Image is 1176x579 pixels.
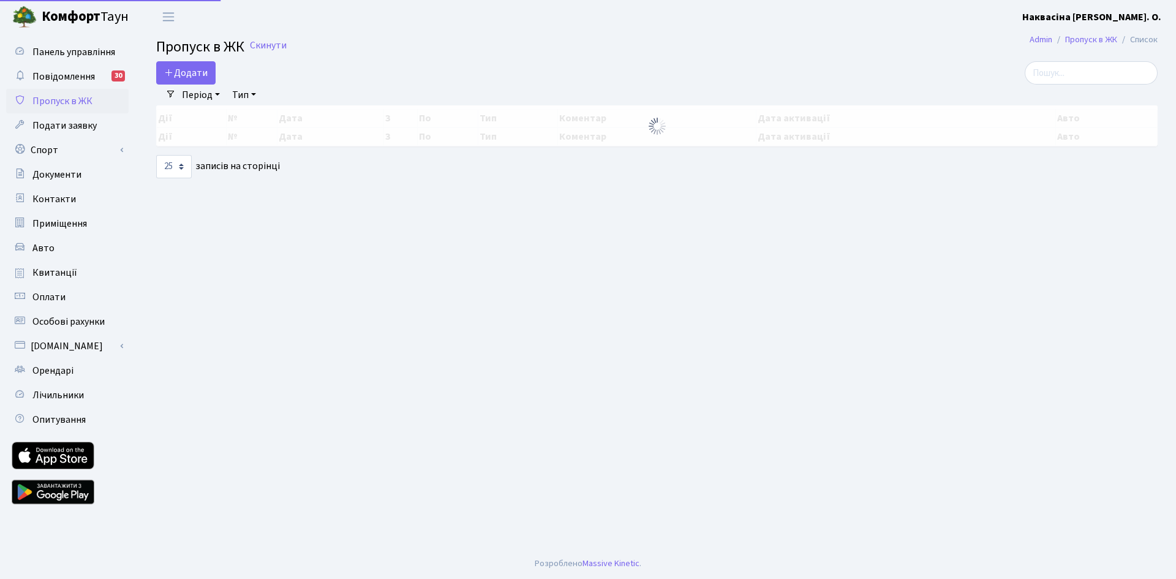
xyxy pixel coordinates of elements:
[32,241,55,255] span: Авто
[582,557,639,570] a: Massive Kinetic
[6,64,129,89] a: Повідомлення30
[42,7,100,26] b: Комфорт
[32,217,87,230] span: Приміщення
[250,40,287,51] a: Скинути
[32,192,76,206] span: Контакти
[156,36,244,58] span: Пропуск в ЖК
[164,66,208,80] span: Додати
[42,7,129,28] span: Таун
[1117,33,1158,47] li: Список
[6,187,129,211] a: Контакти
[227,85,261,105] a: Тип
[156,155,280,178] label: записів на сторінці
[647,116,667,136] img: Обробка...
[1065,33,1117,46] a: Пропуск в ЖК
[6,309,129,334] a: Особові рахунки
[535,557,641,570] div: Розроблено .
[32,364,73,377] span: Орендарі
[6,236,129,260] a: Авто
[6,89,129,113] a: Пропуск в ЖК
[32,413,86,426] span: Опитування
[6,407,129,432] a: Опитування
[1025,61,1158,85] input: Пошук...
[6,358,129,383] a: Орендарі
[6,113,129,138] a: Подати заявку
[6,383,129,407] a: Лічильники
[6,260,129,285] a: Квитанції
[6,40,129,64] a: Панель управління
[32,290,66,304] span: Оплати
[32,94,92,108] span: Пропуск в ЖК
[32,168,81,181] span: Документи
[1011,27,1176,53] nav: breadcrumb
[32,388,84,402] span: Лічильники
[6,334,129,358] a: [DOMAIN_NAME]
[32,45,115,59] span: Панель управління
[6,285,129,309] a: Оплати
[6,162,129,187] a: Документи
[32,70,95,83] span: Повідомлення
[32,119,97,132] span: Подати заявку
[6,211,129,236] a: Приміщення
[6,138,129,162] a: Спорт
[156,155,192,178] select: записів на сторінці
[111,70,125,81] div: 30
[153,7,184,27] button: Переключити навігацію
[177,85,225,105] a: Період
[156,61,216,85] a: Додати
[12,5,37,29] img: logo.png
[1030,33,1052,46] a: Admin
[32,266,77,279] span: Квитанції
[32,315,105,328] span: Особові рахунки
[1022,10,1161,25] a: Наквасіна [PERSON_NAME]. О.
